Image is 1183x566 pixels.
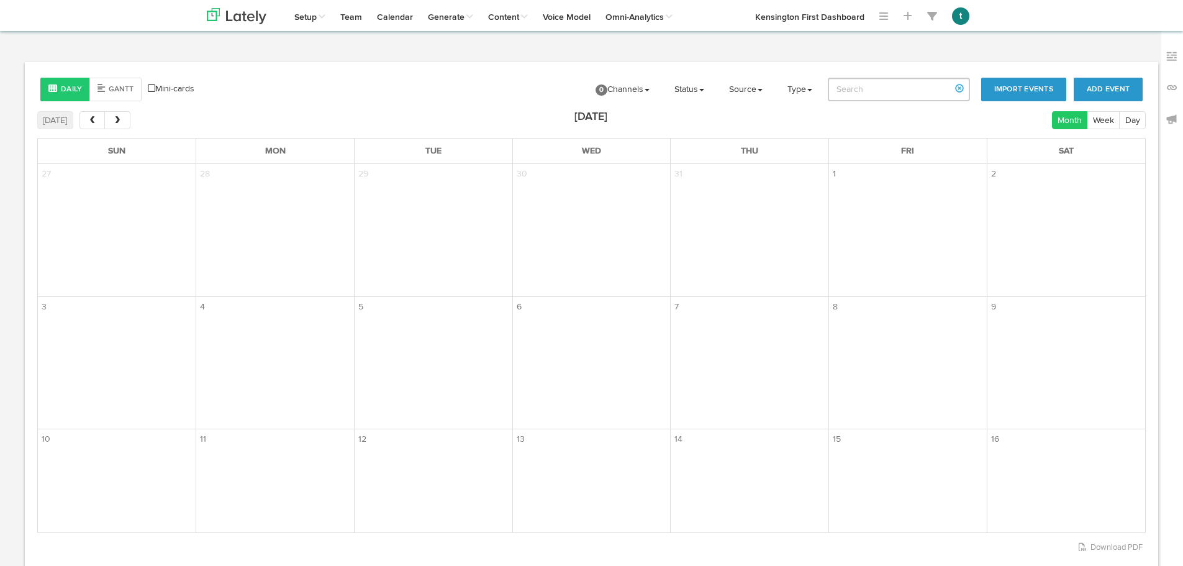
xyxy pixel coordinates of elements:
button: Gantt [89,78,142,101]
a: 0Channels [586,74,659,105]
span: 29 [355,164,372,184]
a: Status [665,74,714,105]
span: 16 [987,429,1003,449]
a: Mini-cards [148,83,194,95]
span: Tue [425,147,442,155]
span: 15 [829,429,845,449]
iframe: Opens a widget where you can find more information [1104,529,1171,560]
span: 14 [671,429,686,449]
span: Fri [901,147,914,155]
span: 11 [196,429,210,449]
button: Daily [40,78,90,101]
a: Download PDF [1079,544,1143,552]
span: 27 [38,164,55,184]
span: Wed [582,147,601,155]
span: 1 [829,164,840,184]
a: Source [720,74,772,105]
img: logo_lately_bg_light.svg [207,8,266,24]
span: 10 [38,429,54,449]
span: 4 [196,297,209,317]
button: Month [1052,111,1088,129]
span: Sat [1059,147,1074,155]
span: Thu [741,147,758,155]
span: 3 [38,297,50,317]
img: links_off.svg [1166,81,1178,94]
span: 0 [596,84,607,96]
span: 5 [355,297,367,317]
div: Style [40,78,142,101]
button: Import Events [981,78,1066,101]
button: Add Event [1074,78,1143,101]
span: 8 [829,297,841,317]
span: Sun [108,147,125,155]
span: 7 [671,297,682,317]
img: announcements_off.svg [1166,113,1178,126]
h2: [DATE] [574,111,607,124]
span: 31 [671,164,686,184]
button: Day [1119,111,1146,129]
input: Search [828,78,970,101]
span: 30 [513,164,531,184]
button: t [952,7,969,25]
img: keywords_off.svg [1166,50,1178,63]
span: Mon [265,147,286,155]
button: next [104,111,130,129]
a: Type [778,74,822,105]
span: 6 [513,297,525,317]
span: 13 [513,429,528,449]
span: 9 [987,297,1000,317]
button: Week [1087,111,1120,129]
button: prev [79,111,105,129]
span: 28 [196,164,214,184]
button: [DATE] [37,111,73,129]
span: 12 [355,429,370,449]
span: 2 [987,164,1000,184]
